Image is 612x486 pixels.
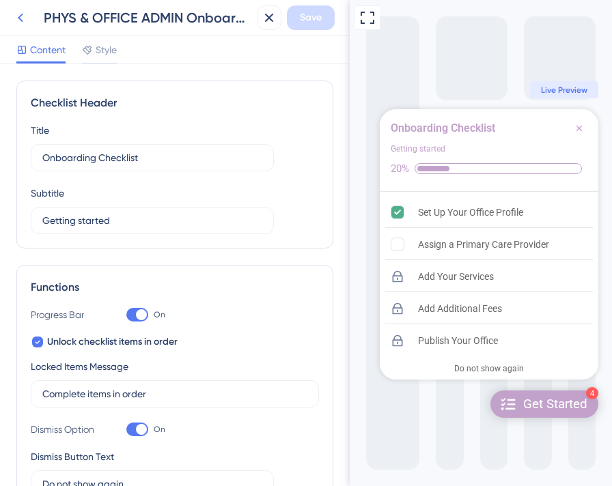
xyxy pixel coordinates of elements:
div: PHYS & OFFICE ADMIN Onboarding Checklist [44,8,251,27]
div: Add Your Services is locked. Complete items in order [36,261,243,292]
input: Header 2 [42,213,262,228]
div: Add Additional Fees is locked. Complete items in order [36,294,243,324]
img: launcher-image-alternative-text [149,395,168,414]
div: Get Started [173,396,238,413]
div: Progress Bar [31,306,99,323]
span: Style [96,42,117,58]
div: Add Additional Fees [68,300,152,317]
div: Set Up Your Office Profile [68,204,173,220]
div: Locked Items Message [31,358,128,375]
div: Checklist items [30,192,249,354]
div: Do not show again [105,363,174,374]
div: Add Your Services [68,268,144,285]
div: Set Up Your Office Profile is complete. [36,197,243,228]
div: Publish Your Office [68,332,148,349]
div: Onboarding Checklist [41,120,145,137]
div: Functions [31,279,319,296]
div: Checklist Container [30,109,249,380]
span: Save [300,10,322,26]
div: Checklist progress: 20% [41,162,238,175]
div: Assign a Primary Care Provider [68,236,199,253]
div: Close Checklist [221,120,238,137]
div: Dismiss Button Text [31,448,114,465]
div: 20% [41,162,59,175]
button: Save [287,5,335,30]
div: Open Get Started checklist, remaining modules: 4 [141,390,249,418]
div: Assign a Primary Care Provider is incomplete. [36,229,243,260]
input: Type the value [42,386,307,401]
div: Publish Your Office is locked. Complete items in order [36,326,243,356]
div: Subtitle [31,185,64,201]
span: Content [30,42,66,58]
div: Getting started [41,142,96,156]
div: 4 [236,387,249,399]
div: Checklist Header [31,95,319,111]
div: Title [31,122,49,139]
span: Unlock checklist items in order [47,334,178,350]
div: Dismiss Option [31,421,99,438]
input: Header 1 [42,150,262,165]
span: Live Preview [191,85,238,96]
span: On [154,424,165,435]
span: On [154,309,165,320]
